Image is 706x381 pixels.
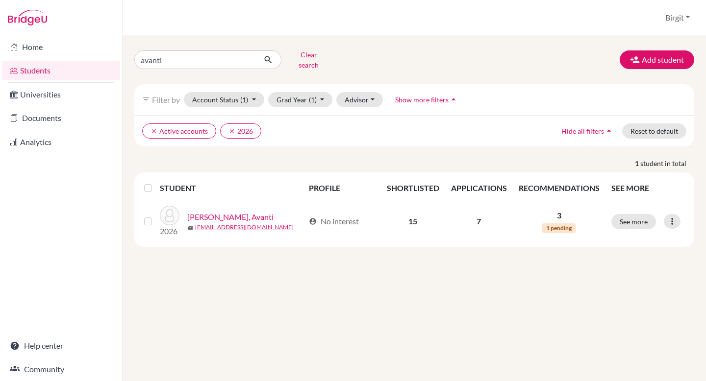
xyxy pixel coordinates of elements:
a: Home [2,37,120,57]
button: clear2026 [220,123,261,139]
p: 3 [519,210,600,221]
a: Students [2,61,120,80]
div: No interest [309,215,359,227]
span: Hide all filters [561,127,604,135]
i: arrow_drop_up [449,95,458,104]
th: STUDENT [160,176,303,200]
i: filter_list [142,95,150,103]
button: Show more filtersarrow_drop_up [387,92,467,107]
strong: 1 [635,158,640,168]
a: Help center [2,336,120,356]
span: mail [187,225,193,231]
input: Find student by name... [134,50,256,69]
th: APPLICATIONS [445,176,513,200]
button: See more [611,214,656,229]
button: Clear search [281,47,336,72]
button: Hide all filtersarrow_drop_up [553,123,622,139]
button: Advisor [336,92,383,107]
span: 1 pending [542,223,576,233]
span: (1) [240,95,248,104]
th: RECOMMENDATIONS [513,176,605,200]
button: Grad Year(1) [268,92,333,107]
button: Reset to default [622,123,686,139]
span: (1) [309,95,317,104]
button: clearActive accounts [142,123,216,139]
a: Analytics [2,132,120,152]
a: Community [2,359,120,379]
span: Filter by [152,95,180,104]
span: account_circle [309,217,317,225]
a: [PERSON_NAME], Avanti [187,211,274,223]
span: student in total [640,158,694,168]
i: clear [228,128,235,135]
button: Birgit [661,8,694,27]
a: [EMAIL_ADDRESS][DOMAIN_NAME] [195,223,294,232]
th: SHORTLISTED [381,176,445,200]
img: Bridge-U [8,10,47,25]
a: Documents [2,108,120,128]
button: Account Status(1) [184,92,264,107]
th: PROFILE [303,176,381,200]
td: 15 [381,200,445,243]
img: Poddar, Avanti [160,206,179,225]
button: Add student [620,50,694,69]
i: arrow_drop_up [604,126,614,136]
th: SEE MORE [605,176,690,200]
span: Show more filters [395,95,449,104]
i: clear [151,128,157,135]
p: 2026 [160,225,179,237]
a: Universities [2,85,120,104]
td: 7 [445,200,513,243]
